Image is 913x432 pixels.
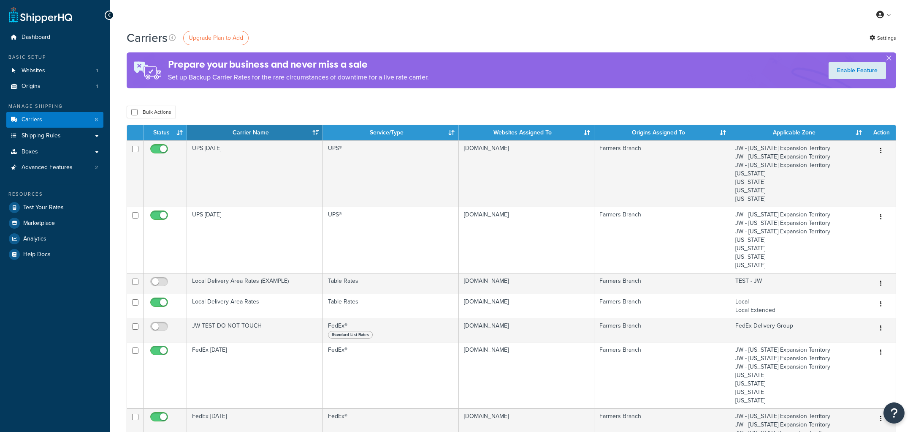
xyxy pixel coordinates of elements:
[189,33,243,42] span: Upgrade Plan to Add
[594,318,730,342] td: Farmers Branch
[6,103,103,110] div: Manage Shipping
[594,125,730,140] th: Origins Assigned To: activate to sort column ascending
[323,140,459,207] td: UPS®
[187,125,323,140] th: Carrier Name: activate to sort column ascending
[6,216,103,231] a: Marketplace
[323,207,459,273] td: UPS®
[22,67,45,74] span: Websites
[127,106,176,118] button: Bulk Actions
[323,125,459,140] th: Service/Type: activate to sort column ascending
[6,79,103,94] li: Origins
[6,112,103,128] li: Carriers
[22,116,42,123] span: Carriers
[6,63,103,79] a: Websites 1
[96,67,98,74] span: 1
[127,30,168,46] h1: Carriers
[187,273,323,294] td: Local Delivery Area Rates (EXAMPLE)
[6,128,103,144] a: Shipping Rules
[95,116,98,123] span: 8
[183,31,249,45] a: Upgrade Plan to Add
[594,273,730,294] td: Farmers Branch
[6,63,103,79] li: Websites
[95,164,98,171] span: 2
[459,318,595,342] td: [DOMAIN_NAME]
[730,318,866,342] td: FedEx Delivery Group
[6,54,103,61] div: Basic Setup
[6,191,103,198] div: Resources
[730,140,866,207] td: JW - [US_STATE] Expansion Territory JW - [US_STATE] Expansion Territory JW - [US_STATE] Expansion...
[96,83,98,90] span: 1
[730,342,866,408] td: JW - [US_STATE] Expansion Territory JW - [US_STATE] Expansion Territory JW - [US_STATE] Expansion...
[23,235,46,243] span: Analytics
[459,294,595,318] td: [DOMAIN_NAME]
[22,148,38,156] span: Boxes
[594,294,730,318] td: Farmers Branch
[6,200,103,215] a: Test Your Rates
[594,140,730,207] td: Farmers Branch
[23,220,55,227] span: Marketplace
[730,294,866,318] td: Local Local Extended
[23,204,64,211] span: Test Your Rates
[6,160,103,175] li: Advanced Features
[6,160,103,175] a: Advanced Features 2
[883,402,905,424] button: Open Resource Center
[6,144,103,160] a: Boxes
[730,207,866,273] td: JW - [US_STATE] Expansion Territory JW - [US_STATE] Expansion Territory JW - [US_STATE] Expansion...
[328,331,373,339] span: Standard List Rates
[6,231,103,246] a: Analytics
[168,71,429,83] p: Set up Backup Carrier Rates for the rare circumstances of downtime for a live rate carrier.
[9,6,72,23] a: ShipperHQ Home
[187,294,323,318] td: Local Delivery Area Rates
[594,207,730,273] td: Farmers Branch
[187,318,323,342] td: JW TEST DO NOT TOUCH
[459,273,595,294] td: [DOMAIN_NAME]
[187,207,323,273] td: UPS [DATE]
[22,132,61,139] span: Shipping Rules
[730,273,866,294] td: TEST - JW
[866,125,896,140] th: Action
[187,140,323,207] td: UPS [DATE]
[459,342,595,408] td: [DOMAIN_NAME]
[459,125,595,140] th: Websites Assigned To: activate to sort column ascending
[6,30,103,45] a: Dashboard
[22,164,73,171] span: Advanced Features
[187,342,323,408] td: FedEx [DATE]
[127,52,168,88] img: ad-rules-rateshop-fe6ec290ccb7230408bd80ed9643f0289d75e0ffd9eb532fc0e269fcd187b520.png
[6,247,103,262] a: Help Docs
[22,34,50,41] span: Dashboard
[594,342,730,408] td: Farmers Branch
[22,83,41,90] span: Origins
[323,342,459,408] td: FedEx®
[870,32,896,44] a: Settings
[323,273,459,294] td: Table Rates
[323,318,459,342] td: FedEx®
[459,207,595,273] td: [DOMAIN_NAME]
[23,251,51,258] span: Help Docs
[144,125,187,140] th: Status: activate to sort column ascending
[6,112,103,128] a: Carriers 8
[730,125,866,140] th: Applicable Zone: activate to sort column ascending
[459,140,595,207] td: [DOMAIN_NAME]
[323,294,459,318] td: Table Rates
[829,62,886,79] a: Enable Feature
[168,57,429,71] h4: Prepare your business and never miss a sale
[6,79,103,94] a: Origins 1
